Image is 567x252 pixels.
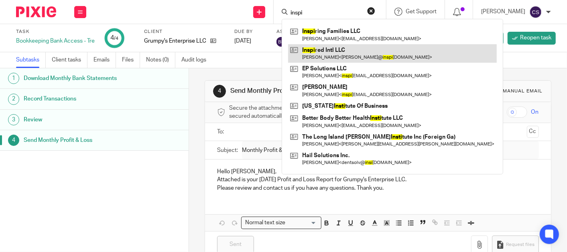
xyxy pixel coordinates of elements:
[217,146,238,154] label: Subject:
[243,219,287,227] span: Normal text size
[24,72,128,84] h1: Download Monthly Bank Statements
[503,88,543,94] div: Manual email
[234,37,266,45] div: [DATE]
[217,184,539,192] p: Please review and contact us if you have any questions. Thank you.
[217,176,539,184] p: Attached is your [DATE] Profit and Loss Report for Grumpy's Enterprise LLC.
[144,37,206,45] p: Grumpy's Enterprise LLC
[527,126,539,138] button: Cc
[93,52,116,68] a: Emails
[217,168,539,176] p: Hello [PERSON_NAME],
[24,93,128,105] h1: Record Transactions
[8,73,19,84] div: 1
[16,29,95,35] label: Task
[241,217,321,229] div: Search for option
[24,114,128,126] h1: Review
[529,6,542,18] img: svg%3E
[290,10,362,17] input: Search
[110,33,118,43] div: 4
[508,32,556,45] a: Reopen task
[367,7,375,15] button: Clear
[144,29,224,35] label: Client
[481,8,525,16] p: [PERSON_NAME]
[213,85,226,98] div: 4
[520,34,551,42] span: Reopen task
[122,52,140,68] a: Files
[276,37,286,47] img: svg%3E
[229,104,448,121] span: Secure the attachments in this message. Files exceeding the size limit (10MB) will be secured aut...
[276,29,329,35] label: Assignee
[531,108,539,116] span: On
[181,52,212,68] a: Audit logs
[8,94,19,105] div: 2
[288,219,317,227] input: Search for option
[16,6,56,17] img: Pixie
[52,52,87,68] a: Client tasks
[506,242,534,248] span: Request files
[230,87,395,95] h1: Send Monthly Profit & Loss
[24,134,128,146] h1: Send Monthly Profit & Loss
[8,135,19,146] div: 4
[406,9,437,14] span: Get Support
[114,36,118,41] small: /4
[8,114,19,125] div: 3
[16,52,46,68] a: Subtasks
[217,128,226,136] label: To:
[146,52,175,68] a: Notes (0)
[16,37,95,45] div: Bookkeeping Bank Access - Tre
[234,29,266,35] label: Due by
